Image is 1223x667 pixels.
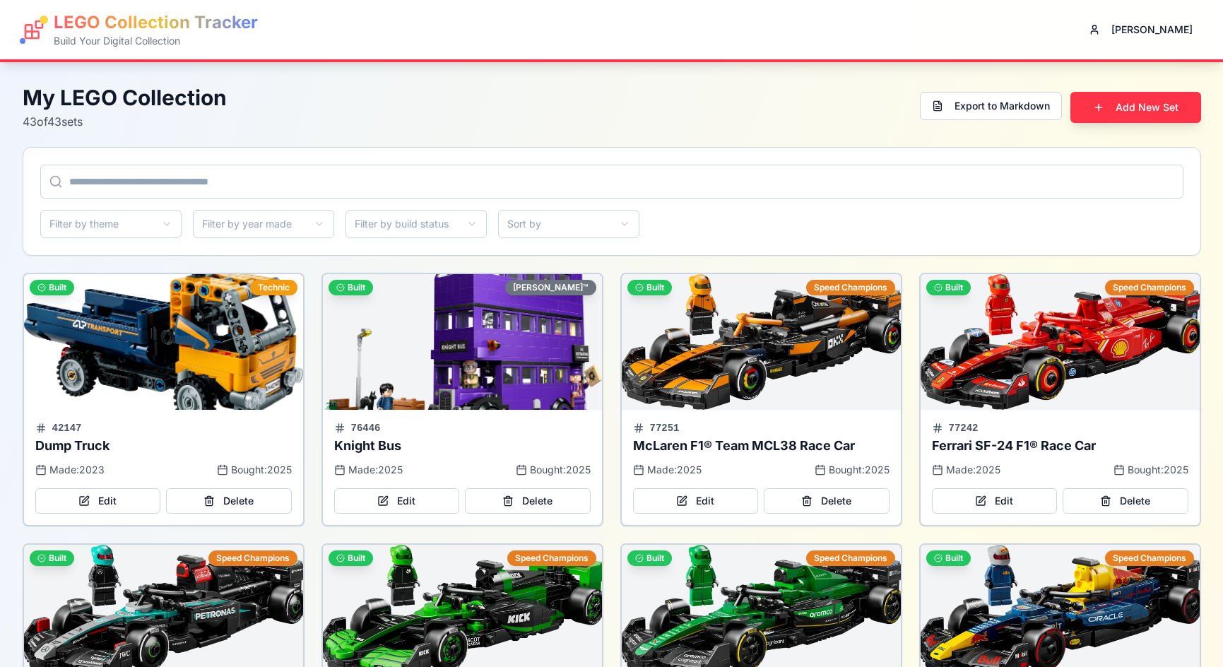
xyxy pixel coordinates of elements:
div: Technic [250,280,297,295]
span: Made: 2023 [49,463,105,477]
button: [PERSON_NAME] [1080,17,1201,42]
div: Speed Champions [507,550,596,566]
div: Built [627,280,672,295]
h1: LEGO Collection Tracker [54,11,258,34]
h1: My LEGO Collection [23,85,227,110]
button: Edit [932,488,1058,514]
span: [PERSON_NAME] [1111,23,1193,37]
button: Edit [35,488,161,514]
button: Delete [764,488,890,514]
span: Made: 2025 [946,463,1000,477]
a: LEGO Collection TrackerBuild Your Digital Collection [23,11,258,48]
p: Build Your Digital Collection [54,34,258,48]
div: Built [329,280,373,295]
div: Speed Champions [208,550,297,566]
span: Bought: 2025 [1128,463,1188,477]
button: Export to Markdown [920,92,1062,120]
img: McLaren F1® Team MCL38 Race Car [622,274,901,410]
h3: Knight Bus [334,438,591,454]
img: Dump Truck [24,274,303,410]
img: Knight Bus [323,274,602,410]
div: Built [30,280,74,295]
span: Bought: 2025 [231,463,292,477]
div: Speed Champions [806,280,895,295]
div: Built [627,550,672,566]
img: Ferrari SF-24 F1® Race Car [921,274,1200,410]
button: Add New Set [1070,92,1201,123]
button: Delete [1063,488,1188,514]
div: Speed Champions [806,550,895,566]
div: Built [329,550,373,566]
div: [PERSON_NAME]™ [505,280,596,295]
span: Bought: 2025 [829,463,890,477]
div: Built [926,550,971,566]
h3: Ferrari SF-24 F1® Race Car [932,438,1188,454]
div: Built [926,280,971,295]
button: Delete [465,488,591,514]
h3: McLaren F1® Team MCL38 Race Car [633,438,890,454]
h3: Dump Truck [35,438,292,454]
div: Speed Champions [1105,550,1194,566]
div: Speed Champions [1105,280,1194,295]
span: Bought: 2025 [530,463,591,477]
span: Made: 2025 [647,463,702,477]
span: 77242 [949,421,979,435]
p: 43 of 43 sets [23,113,227,130]
span: 76446 [351,421,381,435]
div: Built [30,550,74,566]
button: Edit [334,488,460,514]
button: Delete [166,488,292,514]
button: Edit [633,488,759,514]
span: Made: 2025 [348,463,403,477]
span: 77251 [650,421,680,435]
span: 42147 [52,421,82,435]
